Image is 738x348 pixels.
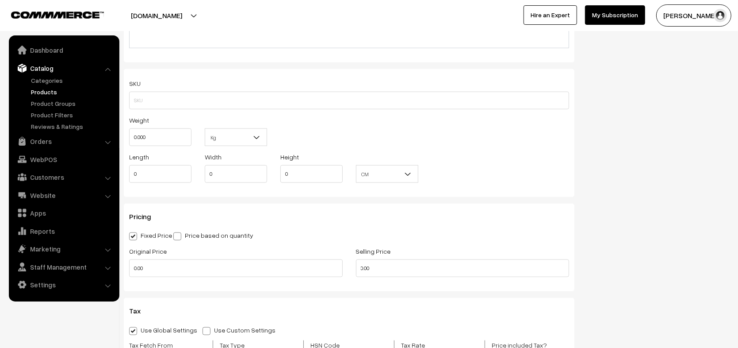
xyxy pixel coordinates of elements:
label: Height [280,152,299,162]
label: Original Price [129,247,167,256]
label: Price based on quantity [173,231,253,240]
span: Tax [129,306,151,315]
a: WebPOS [11,151,116,167]
label: Use Global Settings [129,325,197,335]
a: My Subscription [585,5,645,25]
label: Length [129,152,149,162]
a: COMMMERCE [11,9,88,19]
a: Website [11,187,116,203]
label: Width [205,152,222,162]
img: COMMMERCE [11,12,104,18]
label: Fixed Price [129,231,172,240]
img: user [714,9,727,22]
a: Product Filters [29,110,116,120]
span: CM [356,165,418,183]
label: Use Custom Settings [203,325,280,335]
button: [PERSON_NAME] [656,4,731,27]
a: Apps [11,205,116,221]
a: Marketing [11,241,116,257]
a: Reviews & Ratings [29,122,116,131]
a: Staff Management [11,259,116,275]
label: SKU [129,79,141,88]
a: Orders [11,133,116,149]
label: Weight [129,116,149,125]
a: Customers [11,169,116,185]
button: [DOMAIN_NAME] [100,4,213,27]
span: Kg [205,128,267,146]
a: Hire an Expert [524,5,577,25]
a: Settings [11,277,116,293]
input: Selling Price [356,259,570,277]
input: Weight [129,128,191,146]
span: Pricing [129,212,161,221]
label: Selling Price [356,247,391,256]
input: SKU [129,92,569,109]
a: Catalog [11,60,116,76]
a: Dashboard [11,42,116,58]
a: Reports [11,223,116,239]
a: Product Groups [29,99,116,108]
a: Products [29,87,116,97]
a: Categories [29,76,116,85]
span: Kg [205,130,267,145]
input: Original Price [129,259,343,277]
span: CM [356,166,418,182]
